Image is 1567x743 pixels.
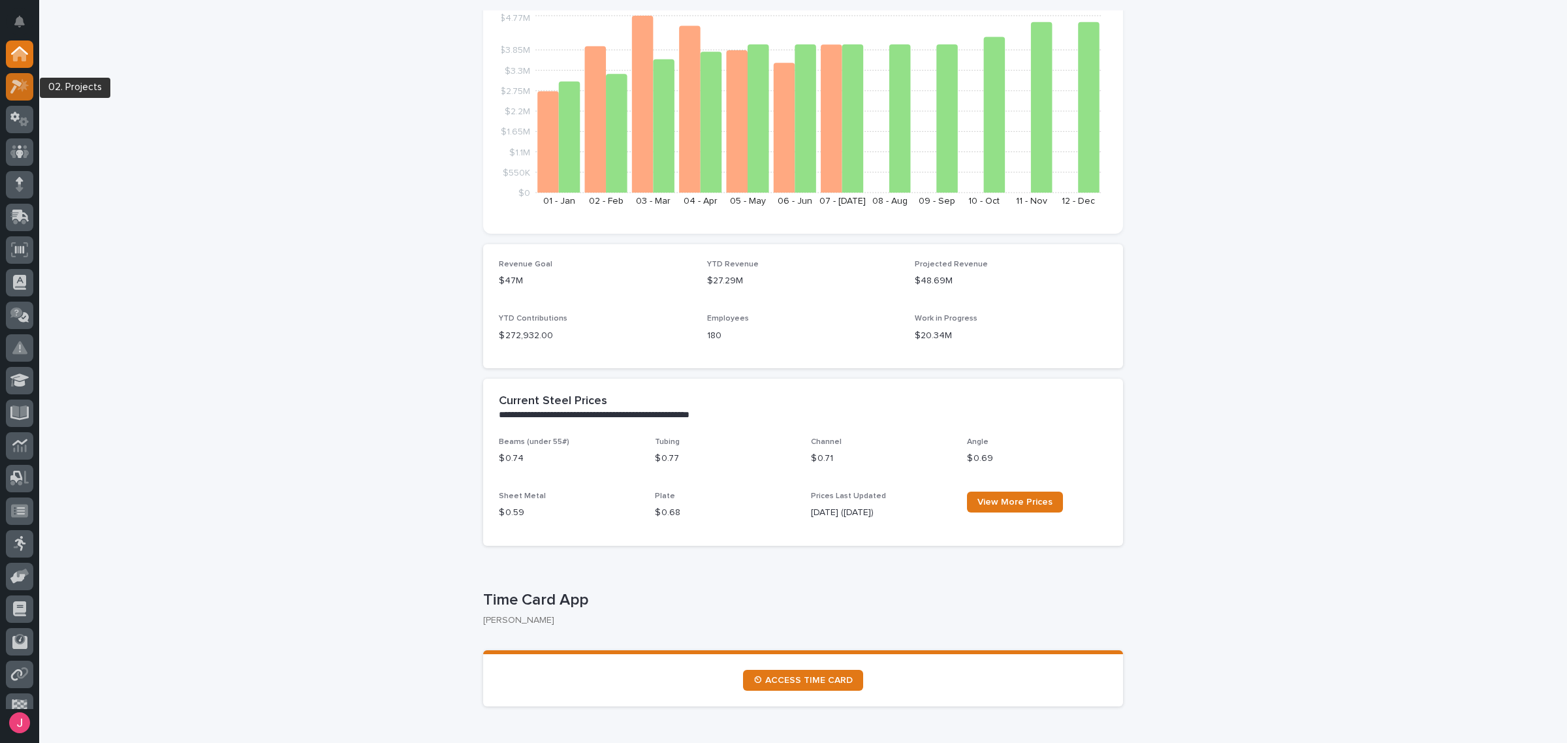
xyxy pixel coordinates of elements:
[811,452,951,466] p: $ 0.71
[919,197,955,206] text: 09 - Sep
[1062,197,1095,206] text: 12 - Dec
[505,107,530,116] tspan: $2.2M
[518,189,530,198] tspan: $0
[707,315,749,323] span: Employees
[499,394,607,409] h2: Current Steel Prices
[501,128,530,137] tspan: $1.65M
[707,274,900,288] p: $27.29M
[655,506,795,520] p: $ 0.68
[655,452,795,466] p: $ 0.77
[684,197,718,206] text: 04 - Apr
[6,8,33,35] button: Notifications
[499,46,530,55] tspan: $3.85M
[500,87,530,96] tspan: $2.75M
[743,670,863,691] a: ⏲ ACCESS TIME CARD
[655,492,675,500] span: Plate
[915,274,1107,288] p: $48.69M
[1016,197,1047,206] text: 11 - Nov
[778,197,812,206] text: 06 - Jun
[589,197,624,206] text: 02 - Feb
[967,452,1107,466] p: $ 0.69
[509,148,530,157] tspan: $1.1M
[499,506,639,520] p: $ 0.59
[505,67,530,76] tspan: $3.3M
[915,315,977,323] span: Work in Progress
[915,329,1107,343] p: $20.34M
[915,261,988,268] span: Projected Revenue
[499,14,530,24] tspan: $4.77M
[499,329,691,343] p: $ 272,932.00
[811,506,951,520] p: [DATE] ([DATE])
[730,197,766,206] text: 05 - May
[499,261,552,268] span: Revenue Goal
[503,168,530,178] tspan: $550K
[655,438,680,446] span: Tubing
[499,274,691,288] p: $47M
[753,676,853,685] span: ⏲ ACCESS TIME CARD
[499,315,567,323] span: YTD Contributions
[811,492,886,500] span: Prices Last Updated
[819,197,866,206] text: 07 - [DATE]
[16,16,33,37] div: Notifications
[483,591,1118,610] p: Time Card App
[977,498,1053,507] span: View More Prices
[967,438,989,446] span: Angle
[543,197,575,206] text: 01 - Jan
[811,438,842,446] span: Channel
[483,615,1113,626] p: [PERSON_NAME]
[967,492,1063,513] a: View More Prices
[707,261,759,268] span: YTD Revenue
[968,197,1000,206] text: 10 - Oct
[6,709,33,736] button: users-avatar
[707,329,900,343] p: 180
[499,492,546,500] span: Sheet Metal
[872,197,908,206] text: 08 - Aug
[499,438,569,446] span: Beams (under 55#)
[636,197,671,206] text: 03 - Mar
[499,452,639,466] p: $ 0.74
